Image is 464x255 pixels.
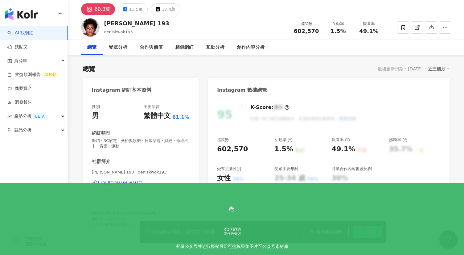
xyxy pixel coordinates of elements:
div: 受眾分析 [109,44,127,51]
div: 主要語言 [144,104,160,110]
div: 總覽 [83,65,95,73]
div: 602,570 [217,144,248,154]
div: 近三個月 [428,65,450,73]
span: 602,570 [294,28,319,34]
a: [URL][DOMAIN_NAME] [92,180,190,186]
a: searchAI 找網紅 [7,30,33,36]
div: 總覽 [87,44,96,51]
div: 女性 [217,173,231,183]
button: 11.5萬 [118,3,148,15]
img: logo [5,8,38,20]
span: 資源庫 [14,54,27,68]
a: 找貼文 [7,44,28,50]
span: 49.1% [359,28,378,34]
div: 觀看率 [332,137,350,143]
div: 互動率 [326,21,350,27]
div: 合作與價值 [140,44,163,51]
div: 受眾主要性別 [217,166,241,172]
div: 受眾主要年齡 [274,166,298,172]
div: K-Score : [250,104,289,111]
div: 60.3萬 [95,5,111,14]
div: 1.5% [274,144,293,154]
div: 觀看率 [357,21,381,27]
div: 互動分析 [206,44,224,51]
div: Instagram 網紅基本資料 [92,87,152,94]
span: rise [7,114,12,119]
div: 漲粉率 [389,137,407,143]
div: BETA [33,113,47,119]
a: 洞察報告 [7,99,32,106]
span: deniskwok193 [104,30,133,34]
div: 追蹤數 [217,137,229,143]
div: 互動率 [274,137,293,143]
button: 60.3萬 [81,3,115,15]
div: 網紅類型 [92,130,110,136]
div: [URL][DOMAIN_NAME] [98,180,143,186]
div: 社群簡介 [92,158,110,165]
div: 創作內容分析 [237,44,265,51]
div: 11.5萬 [129,5,143,14]
div: [PERSON_NAME] 193 [104,19,169,27]
div: 男 [92,111,99,121]
span: 61.1% [172,114,190,121]
div: 49.1% [332,144,355,154]
span: 競品分析 [14,123,31,137]
div: 17.4萬 [162,5,175,14]
span: [PERSON_NAME] 193 | deniskwok193 [92,169,190,175]
div: 最後更新日期：[DATE] [378,66,422,71]
span: 舞蹈 · 3C家電 · 藝術與娛樂 · 日常話題 · 財經 · 命理占卜 · 音樂 · 運動 [92,138,190,149]
div: 性別 [92,104,100,110]
div: 繁體中文 [144,111,171,121]
a: 商案媒合 [7,86,32,92]
div: 商業合作內容覆蓋比例 [332,166,372,172]
span: 趨勢分析 [14,109,47,123]
a: 效益預測報告ALPHA [7,72,59,78]
img: KOL Avatar [81,18,100,37]
div: 追蹤數 [294,21,319,27]
button: 17.4萬 [151,3,180,15]
div: 相似網紅 [175,44,194,51]
div: Instagram 數據總覽 [217,87,267,94]
span: 1.5% [331,28,346,34]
